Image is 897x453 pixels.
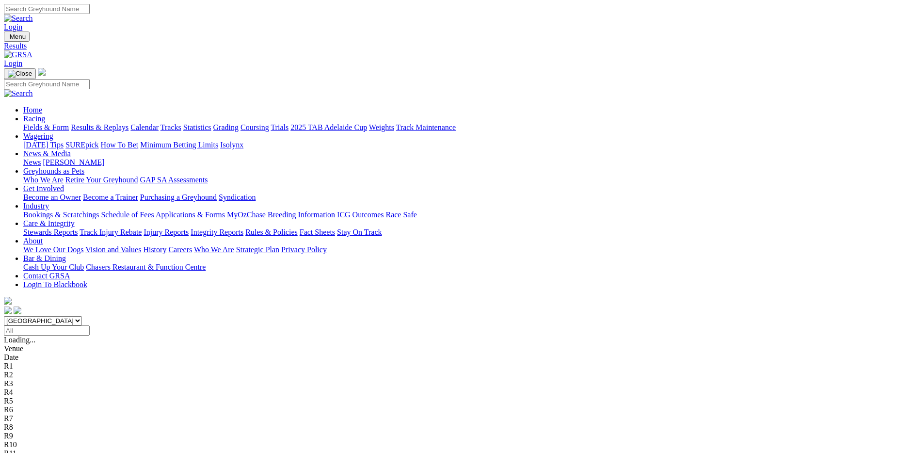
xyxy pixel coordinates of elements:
[191,228,243,236] a: Integrity Reports
[23,219,75,227] a: Care & Integrity
[23,123,893,132] div: Racing
[4,379,893,388] div: R3
[4,14,33,23] img: Search
[83,193,138,201] a: Become a Trainer
[80,228,142,236] a: Track Injury Rebate
[4,440,893,449] div: R10
[4,388,893,397] div: R4
[227,210,266,219] a: MyOzChase
[23,272,70,280] a: Contact GRSA
[23,176,64,184] a: Who We Are
[4,42,893,50] a: Results
[4,68,36,79] button: Toggle navigation
[4,59,22,67] a: Login
[396,123,456,131] a: Track Maintenance
[23,141,64,149] a: [DATE] Tips
[23,254,66,262] a: Bar & Dining
[130,123,159,131] a: Calendar
[4,405,893,414] div: R6
[23,193,81,201] a: Become an Owner
[290,123,367,131] a: 2025 TAB Adelaide Cup
[281,245,327,254] a: Privacy Policy
[194,245,234,254] a: Who We Are
[4,23,22,31] a: Login
[23,141,893,149] div: Wagering
[23,228,893,237] div: Care & Integrity
[10,33,26,40] span: Menu
[4,432,893,440] div: R9
[65,141,98,149] a: SUREpick
[245,228,298,236] a: Rules & Policies
[23,149,71,158] a: News & Media
[140,193,217,201] a: Purchasing a Greyhound
[23,280,87,289] a: Login To Blackbook
[4,423,893,432] div: R8
[4,353,893,362] div: Date
[369,123,394,131] a: Weights
[337,210,384,219] a: ICG Outcomes
[140,176,208,184] a: GAP SA Assessments
[71,123,128,131] a: Results & Replays
[85,245,141,254] a: Vision and Values
[23,106,42,114] a: Home
[156,210,225,219] a: Applications & Forms
[23,167,84,175] a: Greyhounds as Pets
[23,245,83,254] a: We Love Our Dogs
[23,263,84,271] a: Cash Up Your Club
[23,202,49,210] a: Industry
[219,193,256,201] a: Syndication
[271,123,288,131] a: Trials
[14,307,21,314] img: twitter.svg
[4,79,90,89] input: Search
[23,158,41,166] a: News
[143,245,166,254] a: History
[23,132,53,140] a: Wagering
[43,158,104,166] a: [PERSON_NAME]
[101,141,139,149] a: How To Bet
[4,4,90,14] input: Search
[385,210,416,219] a: Race Safe
[23,184,64,193] a: Get Involved
[183,123,211,131] a: Statistics
[4,307,12,314] img: facebook.svg
[160,123,181,131] a: Tracks
[4,397,893,405] div: R5
[213,123,239,131] a: Grading
[23,176,893,184] div: Greyhounds as Pets
[4,371,893,379] div: R2
[236,245,279,254] a: Strategic Plan
[8,70,32,78] img: Close
[101,210,154,219] a: Schedule of Fees
[4,50,32,59] img: GRSA
[23,114,45,123] a: Racing
[220,141,243,149] a: Isolynx
[4,414,893,423] div: R7
[23,263,893,272] div: Bar & Dining
[4,362,893,371] div: R1
[23,193,893,202] div: Get Involved
[4,336,35,344] span: Loading...
[268,210,335,219] a: Breeding Information
[4,325,90,336] input: Select date
[300,228,335,236] a: Fact Sheets
[144,228,189,236] a: Injury Reports
[38,68,46,76] img: logo-grsa-white.png
[23,210,893,219] div: Industry
[23,158,893,167] div: News & Media
[23,123,69,131] a: Fields & Form
[140,141,218,149] a: Minimum Betting Limits
[23,237,43,245] a: About
[65,176,138,184] a: Retire Your Greyhound
[4,32,30,42] button: Toggle navigation
[23,245,893,254] div: About
[168,245,192,254] a: Careers
[23,228,78,236] a: Stewards Reports
[4,89,33,98] img: Search
[86,263,206,271] a: Chasers Restaurant & Function Centre
[4,297,12,305] img: logo-grsa-white.png
[4,344,893,353] div: Venue
[23,210,99,219] a: Bookings & Scratchings
[337,228,382,236] a: Stay On Track
[240,123,269,131] a: Coursing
